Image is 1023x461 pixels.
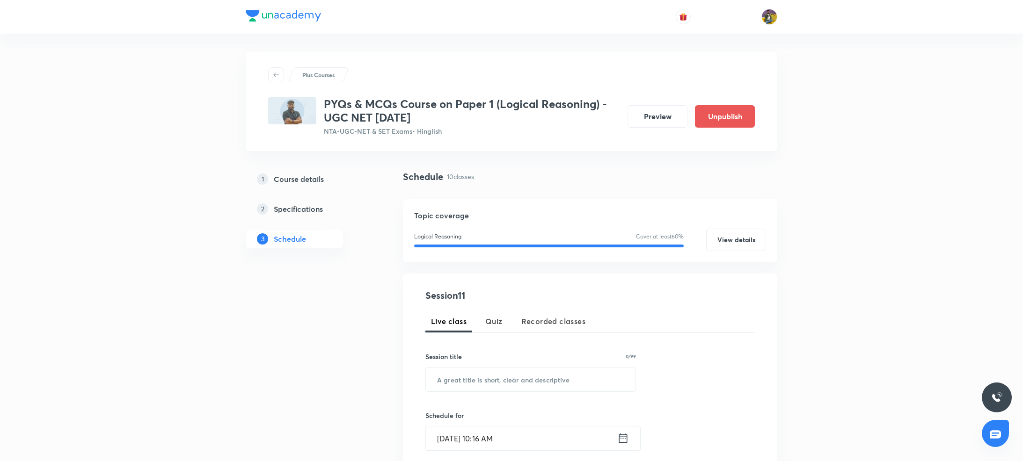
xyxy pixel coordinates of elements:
[414,232,461,241] p: Logical Reasoning
[257,173,268,185] p: 1
[425,411,636,420] h6: Schedule for
[274,203,323,215] h5: Specifications
[403,170,443,184] h4: Schedule
[521,316,585,327] span: Recorded classes
[246,10,321,24] a: Company Logo
[414,210,766,221] h5: Topic coverage
[485,316,503,327] span: Quiz
[626,354,636,359] p: 0/99
[695,105,755,128] button: Unpublish
[447,172,474,181] p: 10 classes
[246,200,373,218] a: 2Specifications
[274,233,306,245] h5: Schedule
[676,9,691,24] button: avatar
[268,97,316,124] img: A397FA1A-DAD9-48F6-B9B5-86367AB3DD42_plus.png
[246,170,373,188] a: 1Course details
[991,392,1002,403] img: ttu
[324,97,620,124] h3: PYQs & MCQs Course on Paper 1 (Logical Reasoning) - UGC NET [DATE]
[636,232,684,241] p: Cover at least 60 %
[302,71,335,79] p: Plus Courses
[628,105,687,128] button: Preview
[706,229,766,251] button: View details
[425,352,462,361] h6: Session title
[274,173,324,185] h5: Course details
[426,367,636,391] input: A great title is short, clear and descriptive
[257,203,268,215] p: 2
[425,288,596,303] h4: Session 11
[324,126,620,136] p: NTA-UGC-NET & SET Exams • Hinglish
[679,13,687,21] img: avatar
[246,10,321,22] img: Company Logo
[761,9,777,25] img: sajan k
[431,316,467,327] span: Live class
[257,233,268,245] p: 3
